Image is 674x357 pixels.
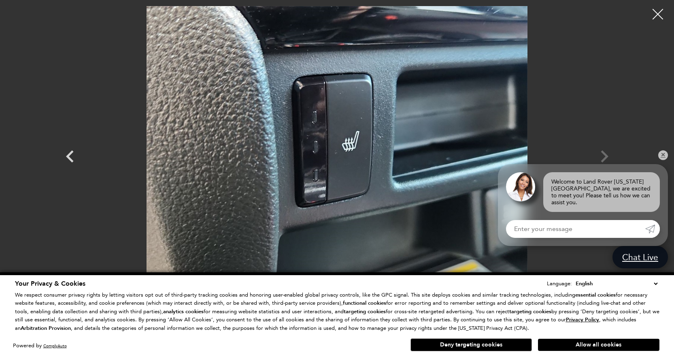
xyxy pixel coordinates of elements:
strong: functional cookies [343,299,386,307]
a: ComplyAuto [43,343,67,348]
strong: Arbitration Provision [21,325,71,332]
p: We respect consumer privacy rights by letting visitors opt out of third-party tracking cookies an... [15,291,659,333]
strong: essential cookies [575,291,616,299]
div: Welcome to Land Rover [US_STATE][GEOGRAPHIC_DATA], we are excited to meet you! Please tell us how... [543,172,660,212]
a: Chat Live [612,246,668,268]
span: Chat Live [618,252,662,263]
span: Your Privacy & Cookies [15,279,85,288]
div: Previous [58,140,82,177]
input: Enter your message [506,220,645,238]
button: Deny targeting cookies [410,338,532,351]
strong: targeting cookies [509,308,551,315]
a: Submit [645,220,660,238]
button: Allow all cookies [538,339,659,351]
select: Language Select [574,279,659,288]
strong: targeting cookies [344,308,386,315]
img: Used 2023 Pacific Pewter Metallic Honda Black Edition image 33 [94,6,580,292]
img: Agent profile photo [506,172,535,201]
div: Language: [547,281,572,286]
strong: analytics cookies [163,308,204,315]
div: Powered by [13,343,67,348]
u: Privacy Policy [566,316,599,323]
